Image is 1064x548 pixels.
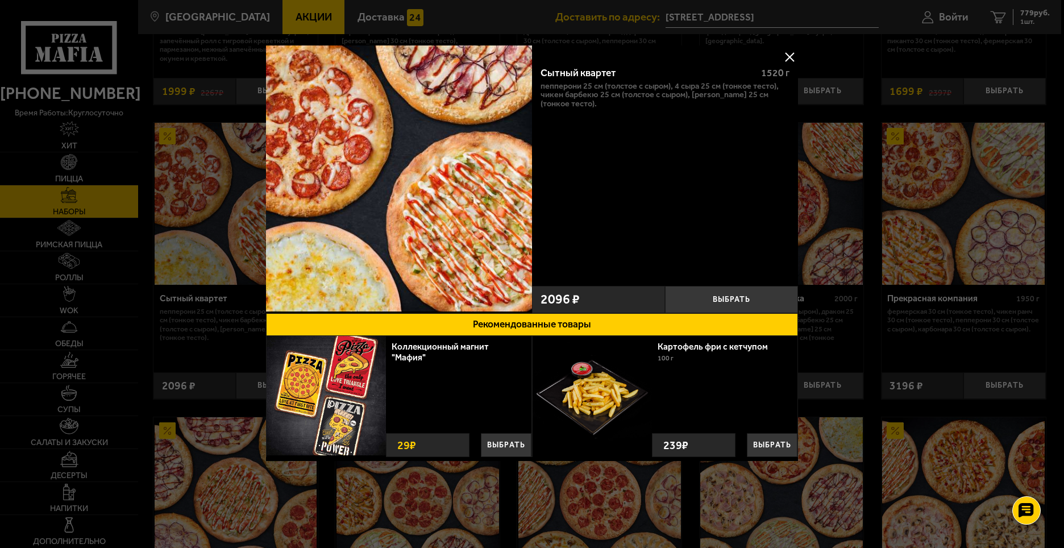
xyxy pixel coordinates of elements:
button: Выбрать [747,433,797,457]
span: 100 г [658,354,674,362]
button: Выбрать [665,286,798,313]
strong: 239 ₽ [660,434,691,456]
a: Коллекционный магнит "Мафия" [392,341,489,363]
img: Сытный квартет [266,45,532,312]
span: 1520 г [761,67,789,78]
strong: 29 ₽ [394,434,419,456]
button: Рекомендованные товары [266,313,798,336]
button: Выбрать [481,433,531,457]
a: Сытный квартет [266,45,532,313]
span: 2096 ₽ [541,293,580,306]
a: Картофель фри с кетчупом [658,341,779,352]
p: Пепперони 25 см (толстое с сыром), 4 сыра 25 см (тонкое тесто), Чикен Барбекю 25 см (толстое с сы... [541,82,790,109]
div: Сытный квартет [541,67,752,79]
